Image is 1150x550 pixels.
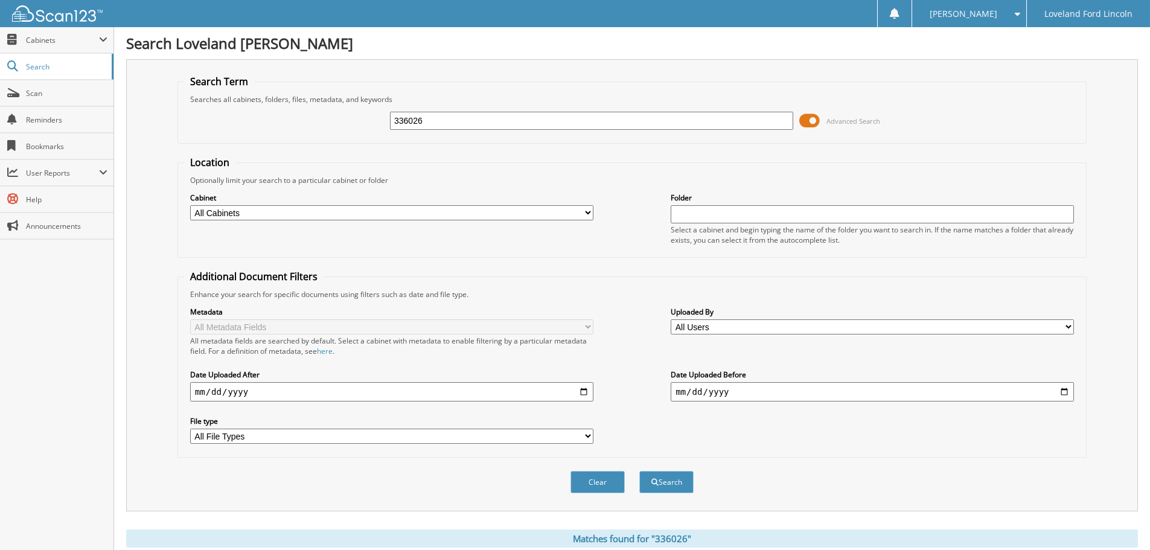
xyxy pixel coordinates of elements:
[190,369,593,380] label: Date Uploaded After
[184,175,1080,185] div: Optionally limit your search to a particular cabinet or folder
[826,117,880,126] span: Advanced Search
[1044,10,1132,18] span: Loveland Ford Lincoln
[26,221,107,231] span: Announcements
[671,307,1074,317] label: Uploaded By
[184,289,1080,299] div: Enhance your search for specific documents using filters such as date and file type.
[671,382,1074,401] input: end
[190,307,593,317] label: Metadata
[26,141,107,152] span: Bookmarks
[190,382,593,401] input: start
[26,62,106,72] span: Search
[639,471,694,493] button: Search
[570,471,625,493] button: Clear
[317,346,333,356] a: here
[671,225,1074,245] div: Select a cabinet and begin typing the name of the folder you want to search in. If the name match...
[126,33,1138,53] h1: Search Loveland [PERSON_NAME]
[26,115,107,125] span: Reminders
[184,270,324,283] legend: Additional Document Filters
[26,35,99,45] span: Cabinets
[12,5,103,22] img: scan123-logo-white.svg
[190,193,593,203] label: Cabinet
[26,194,107,205] span: Help
[184,94,1080,104] div: Searches all cabinets, folders, files, metadata, and keywords
[184,75,254,88] legend: Search Term
[671,369,1074,380] label: Date Uploaded Before
[184,156,235,169] legend: Location
[671,193,1074,203] label: Folder
[190,336,593,356] div: All metadata fields are searched by default. Select a cabinet with metadata to enable filtering b...
[126,529,1138,548] div: Matches found for "336026"
[930,10,997,18] span: [PERSON_NAME]
[190,416,593,426] label: File type
[26,88,107,98] span: Scan
[26,168,99,178] span: User Reports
